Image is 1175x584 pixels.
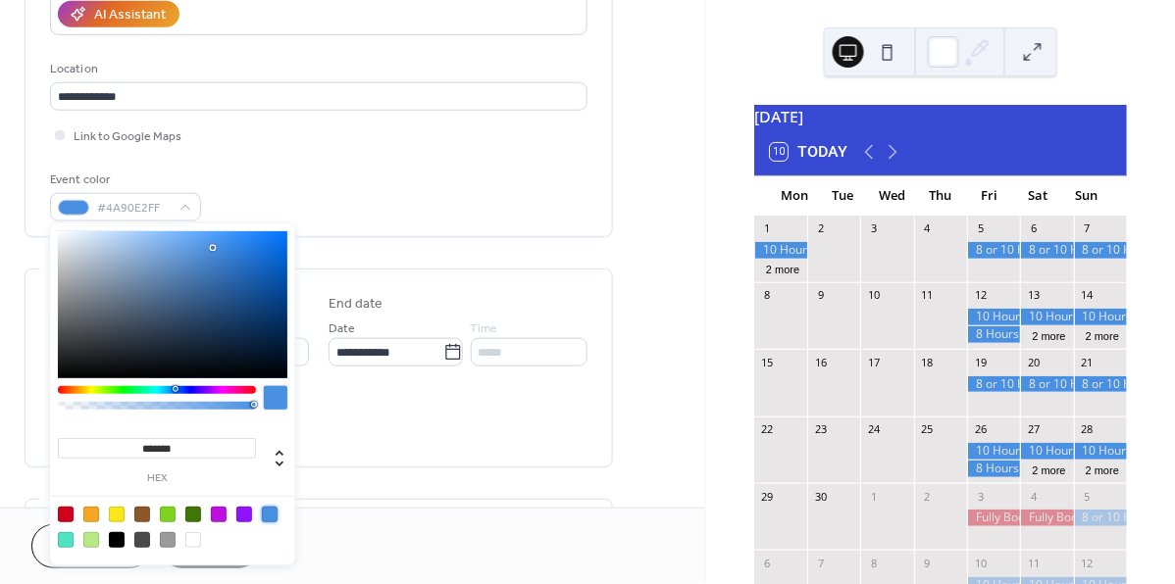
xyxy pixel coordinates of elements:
[920,288,935,303] div: 11
[813,221,828,236] div: 2
[58,532,74,548] div: #50E3C2
[866,422,881,437] div: 24
[31,524,152,568] button: Cancel
[58,1,179,27] button: AI Assistant
[1026,221,1041,236] div: 6
[1078,326,1127,343] button: 2 more
[1020,242,1073,259] div: 8 or 10 Hours
[760,556,775,570] div: 6
[763,138,854,166] button: 10Today
[58,473,256,484] label: hex
[967,461,1020,477] div: 8 Hours
[760,422,775,437] div: 22
[211,507,227,522] div: #BD10E0
[1020,376,1073,393] div: 8 or 10 Hours
[262,507,278,522] div: #4A90E2
[83,507,99,522] div: #F5A623
[1026,355,1041,369] div: 20
[50,59,584,79] div: Location
[813,489,828,504] div: 30
[1074,309,1127,325] div: 10 Hours
[1074,376,1127,393] div: 8 or 10 Hours
[967,510,1020,526] div: Fully Booked
[967,443,1020,460] div: 10 Hours
[1062,176,1111,216] div: Sun
[920,221,935,236] div: 4
[134,532,150,548] div: #4A4A4A
[920,422,935,437] div: 25
[866,221,881,236] div: 3
[94,6,166,26] div: AI Assistant
[813,422,828,437] div: 23
[160,507,176,522] div: #7ED321
[973,221,988,236] div: 5
[920,489,935,504] div: 2
[1080,489,1095,504] div: 5
[1014,176,1063,216] div: Sat
[185,532,201,548] div: #FFFFFF
[471,319,498,340] span: Time
[97,199,170,219] span: #4A90E2FF
[329,294,383,315] div: End date
[965,176,1014,216] div: Fri
[74,127,181,148] span: Link to Google Maps
[920,355,935,369] div: 18
[813,556,828,570] div: 7
[973,556,988,570] div: 10
[973,489,988,504] div: 3
[50,170,197,190] div: Event color
[1024,461,1073,477] button: 2 more
[1026,556,1041,570] div: 11
[1078,461,1127,477] button: 2 more
[83,532,99,548] div: #B8E986
[819,176,868,216] div: Tue
[866,556,881,570] div: 8
[967,242,1020,259] div: 8 or 10 Hours
[109,532,125,548] div: #000000
[760,355,775,369] div: 15
[1074,242,1127,259] div: 8 or 10 Hours
[185,507,201,522] div: #417505
[329,319,355,340] span: Date
[973,355,988,369] div: 19
[58,507,74,522] div: #D0021B
[973,288,988,303] div: 12
[236,507,252,522] div: #9013FE
[770,176,819,216] div: Mon
[866,288,881,303] div: 10
[1020,443,1073,460] div: 10 Hours1
[160,532,176,548] div: #9B9B9B
[758,260,807,276] button: 2 more
[866,489,881,504] div: 1
[967,326,1020,343] div: 8 Hours
[1074,510,1127,526] div: 8 or 10 Hours
[1026,288,1041,303] div: 13
[1074,443,1127,460] div: 10 Hours
[1020,510,1073,526] div: Fully Booked
[1080,221,1095,236] div: 7
[973,422,988,437] div: 26
[1080,288,1095,303] div: 14
[1026,422,1041,437] div: 27
[967,376,1020,393] div: 8 or 10 Hours
[760,288,775,303] div: 8
[760,489,775,504] div: 29
[866,355,881,369] div: 17
[754,242,807,259] div: 10 Hours
[1026,489,1041,504] div: 4
[1024,326,1073,343] button: 2 more
[867,176,916,216] div: Wed
[754,105,1127,128] div: [DATE]
[1020,309,1073,325] div: 10 Hours
[967,309,1020,325] div: 10 Hours
[1080,422,1095,437] div: 28
[916,176,965,216] div: Thu
[109,507,125,522] div: #F8E71C
[760,221,775,236] div: 1
[920,556,935,570] div: 9
[1080,355,1095,369] div: 21
[813,288,828,303] div: 9
[1080,556,1095,570] div: 12
[813,355,828,369] div: 16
